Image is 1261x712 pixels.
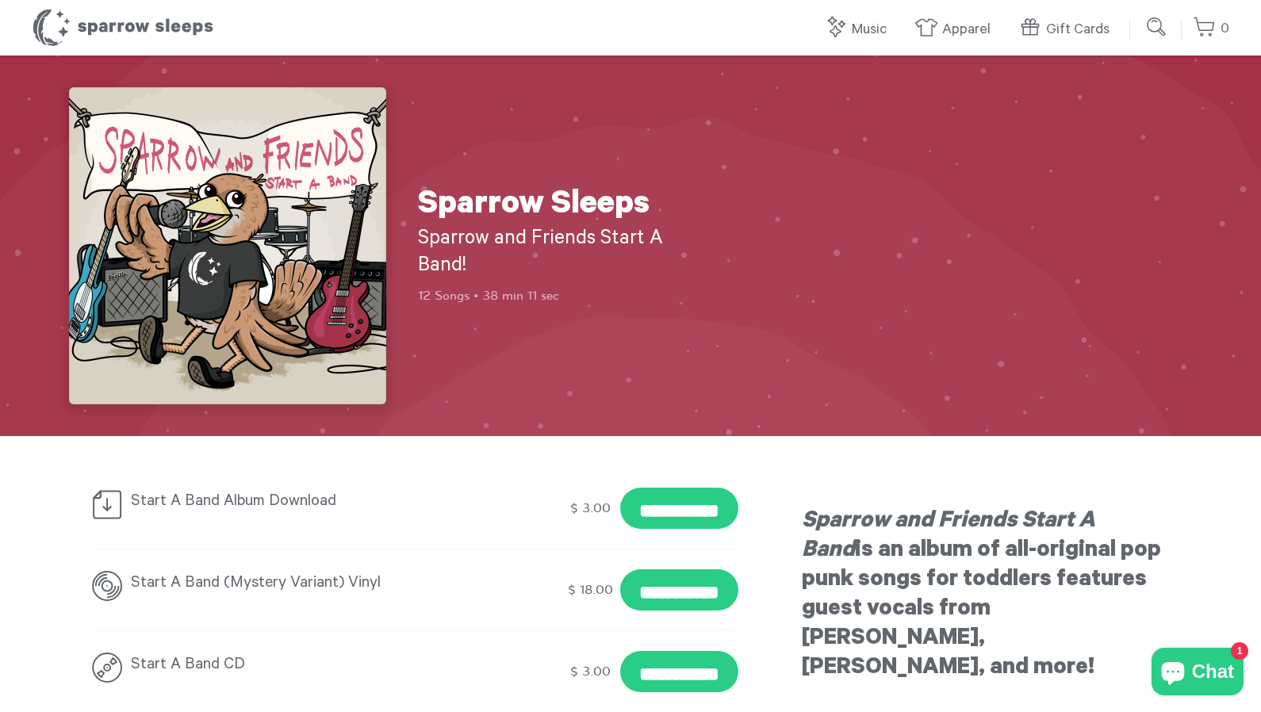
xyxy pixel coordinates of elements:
div: $ 18.00 [565,576,616,604]
a: Gift Cards [1018,13,1117,47]
a: 0 [1193,12,1229,46]
h1: Sparrow Sleeps [32,8,214,48]
div: Start A Band Album Download [91,488,425,521]
a: Music [824,13,895,47]
div: $ 3.00 [565,657,616,686]
div: $ 3.00 [565,494,616,523]
div: Start A Band (Mystery Variant) Vinyl [91,569,425,603]
h1: Sparrow Sleeps [418,187,703,227]
div: Start A Band CD [91,651,425,684]
p: 12 Songs • 38 min 11 sec [418,287,703,304]
a: Apparel [914,13,998,47]
em: Sparrow and Friends Start A Band [802,510,1095,565]
inbox-online-store-chat: Shopify online store chat [1147,648,1248,699]
h2: Sparrow and Friends Start A Band! [418,227,703,281]
input: Submit [1141,11,1173,43]
img: Sparrow Sleeps - Sparrow and Friends Start A Band! [69,87,386,404]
